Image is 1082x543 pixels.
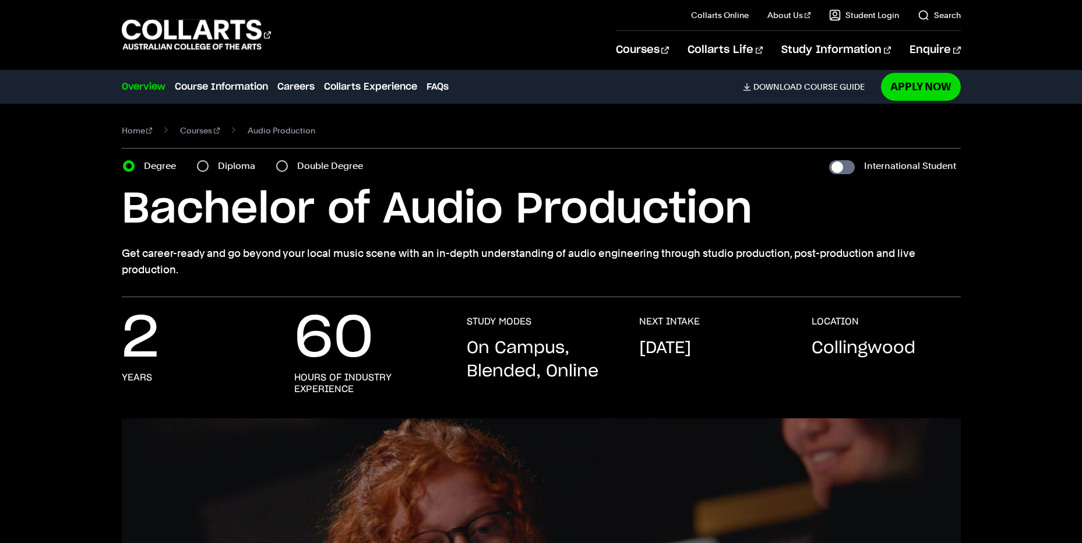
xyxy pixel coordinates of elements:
[691,9,749,21] a: Collarts Online
[122,372,152,383] h3: Years
[294,316,373,362] p: 60
[277,80,315,94] a: Careers
[910,31,960,69] a: Enquire
[218,158,262,174] label: Diploma
[812,316,859,327] h3: LOCATION
[144,158,183,174] label: Degree
[122,122,153,139] a: Home
[639,316,700,327] h3: NEXT INTAKE
[122,245,961,278] p: Get career-ready and go beyond your local music scene with an in-depth understanding of audio eng...
[427,80,449,94] a: FAQs
[864,158,956,174] label: International Student
[122,80,165,94] a: Overview
[688,31,763,69] a: Collarts Life
[812,337,915,360] p: Collingwood
[781,31,891,69] a: Study Information
[918,9,961,21] a: Search
[248,122,315,139] span: Audio Production
[639,337,691,360] p: [DATE]
[294,372,443,395] h3: Hours of Industry Experience
[122,18,271,51] div: Go to homepage
[743,82,874,92] a: DownloadCourse Guide
[175,80,268,94] a: Course Information
[122,316,159,362] p: 2
[297,158,370,174] label: Double Degree
[467,316,531,327] h3: STUDY MODES
[467,337,616,383] p: On Campus, Blended, Online
[616,31,669,69] a: Courses
[180,122,220,139] a: Courses
[753,82,802,92] span: Download
[122,184,961,236] h1: Bachelor of Audio Production
[829,9,899,21] a: Student Login
[767,9,810,21] a: About Us
[881,73,961,100] a: Apply Now
[324,80,417,94] a: Collarts Experience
